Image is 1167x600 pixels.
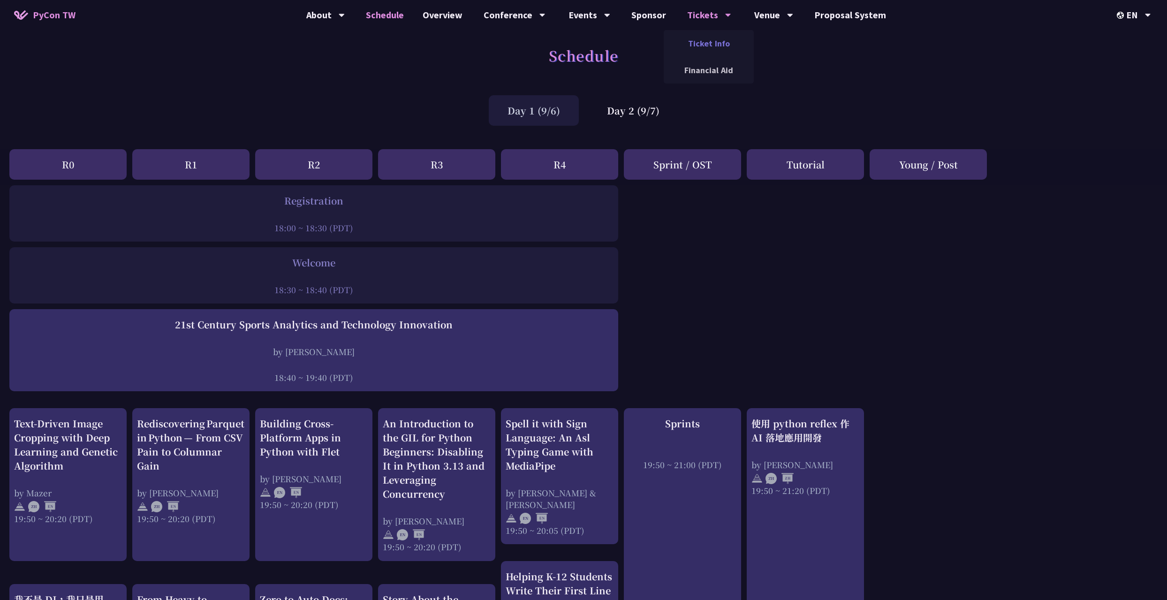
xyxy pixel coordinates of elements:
div: by [PERSON_NAME] [383,515,491,527]
img: svg+xml;base64,PHN2ZyB4bWxucz0iaHR0cDovL3d3dy53My5vcmcvMjAwMC9zdmciIHdpZHRoPSIyNCIgaGVpZ2h0PSIyNC... [506,513,517,524]
div: R1 [132,149,250,180]
a: 21st Century Sports Analytics and Technology Innovation by [PERSON_NAME] 18:40 ~ 19:40 (PDT) [14,318,614,383]
img: ENEN.5a408d1.svg [520,513,548,524]
div: R3 [378,149,495,180]
div: Welcome [14,256,614,270]
a: Text-Driven Image Cropping with Deep Learning and Genetic Algorithm by Mazer 19:50 ~ 20:20 (PDT) [14,417,122,524]
img: Home icon of PyCon TW 2025 [14,10,28,20]
img: svg+xml;base64,PHN2ZyB4bWxucz0iaHR0cDovL3d3dy53My5vcmcvMjAwMC9zdmciIHdpZHRoPSIyNCIgaGVpZ2h0PSIyNC... [260,487,271,498]
div: Building Cross-Platform Apps in Python with Flet [260,417,368,459]
h1: Schedule [549,41,619,69]
div: Day 2 (9/7) [588,95,678,126]
div: An Introduction to the GIL for Python Beginners: Disabling It in Python 3.13 and Leveraging Concu... [383,417,491,501]
div: Spell it with Sign Language: An Asl Typing Game with MediaPipe [506,417,614,473]
div: by [PERSON_NAME] [137,487,245,499]
div: Young / Post [870,149,987,180]
div: Sprint / OST [624,149,741,180]
div: by [PERSON_NAME] [14,346,614,357]
img: svg+xml;base64,PHN2ZyB4bWxucz0iaHR0cDovL3d3dy53My5vcmcvMjAwMC9zdmciIHdpZHRoPSIyNCIgaGVpZ2h0PSIyNC... [383,529,394,540]
img: ENEN.5a408d1.svg [274,487,302,498]
div: by [PERSON_NAME] [260,473,368,485]
a: An Introduction to the GIL for Python Beginners: Disabling It in Python 3.13 and Leveraging Concu... [383,417,491,553]
a: Spell it with Sign Language: An Asl Typing Game with MediaPipe by [PERSON_NAME] & [PERSON_NAME] 1... [506,417,614,536]
div: Day 1 (9/6) [489,95,579,126]
div: Rediscovering Parquet in Python — From CSV Pain to Columnar Gain [137,417,245,473]
div: Sprints [629,417,736,431]
img: svg+xml;base64,PHN2ZyB4bWxucz0iaHR0cDovL3d3dy53My5vcmcvMjAwMC9zdmciIHdpZHRoPSIyNCIgaGVpZ2h0PSIyNC... [137,501,148,512]
a: 使用 python reflex 作 AI 落地應用開發 by [PERSON_NAME] 19:50 ~ 21:20 (PDT) [751,417,859,496]
img: svg+xml;base64,PHN2ZyB4bWxucz0iaHR0cDovL3d3dy53My5vcmcvMjAwMC9zdmciIHdpZHRoPSIyNCIgaGVpZ2h0PSIyNC... [751,473,763,484]
div: 18:00 ~ 18:30 (PDT) [14,222,614,234]
div: 19:50 ~ 20:20 (PDT) [14,513,122,524]
div: by [PERSON_NAME] [751,459,859,471]
img: ZHEN.371966e.svg [28,501,56,512]
img: svg+xml;base64,PHN2ZyB4bWxucz0iaHR0cDovL3d3dy53My5vcmcvMjAwMC9zdmciIHdpZHRoPSIyNCIgaGVpZ2h0PSIyNC... [14,501,25,512]
div: 19:50 ~ 20:20 (PDT) [260,499,368,510]
img: ZHEN.371966e.svg [151,501,179,512]
div: 21st Century Sports Analytics and Technology Innovation [14,318,614,332]
a: Rediscovering Parquet in Python — From CSV Pain to Columnar Gain by [PERSON_NAME] 19:50 ~ 20:20 (... [137,417,245,524]
div: by Mazer [14,487,122,499]
img: Locale Icon [1117,12,1126,19]
div: 19:50 ~ 20:05 (PDT) [506,524,614,536]
div: 19:50 ~ 20:20 (PDT) [383,541,491,553]
a: Financial Aid [664,59,754,81]
div: 18:40 ~ 19:40 (PDT) [14,372,614,383]
div: 19:50 ~ 20:20 (PDT) [137,513,245,524]
div: 19:50 ~ 21:20 (PDT) [751,485,859,496]
div: 19:50 ~ 21:00 (PDT) [629,459,736,471]
img: ZHZH.38617ef.svg [765,473,794,484]
div: R4 [501,149,618,180]
a: Building Cross-Platform Apps in Python with Flet by [PERSON_NAME] 19:50 ~ 20:20 (PDT) [260,417,368,510]
div: R2 [255,149,372,180]
div: by [PERSON_NAME] & [PERSON_NAME] [506,487,614,510]
a: PyCon TW [5,3,85,27]
div: Text-Driven Image Cropping with Deep Learning and Genetic Algorithm [14,417,122,473]
div: Registration [14,194,614,208]
div: R0 [9,149,127,180]
img: ENEN.5a408d1.svg [397,529,425,540]
div: 18:30 ~ 18:40 (PDT) [14,284,614,296]
span: PyCon TW [33,8,76,22]
div: Tutorial [747,149,864,180]
a: Ticket Info [664,32,754,54]
div: 使用 python reflex 作 AI 落地應用開發 [751,417,859,445]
